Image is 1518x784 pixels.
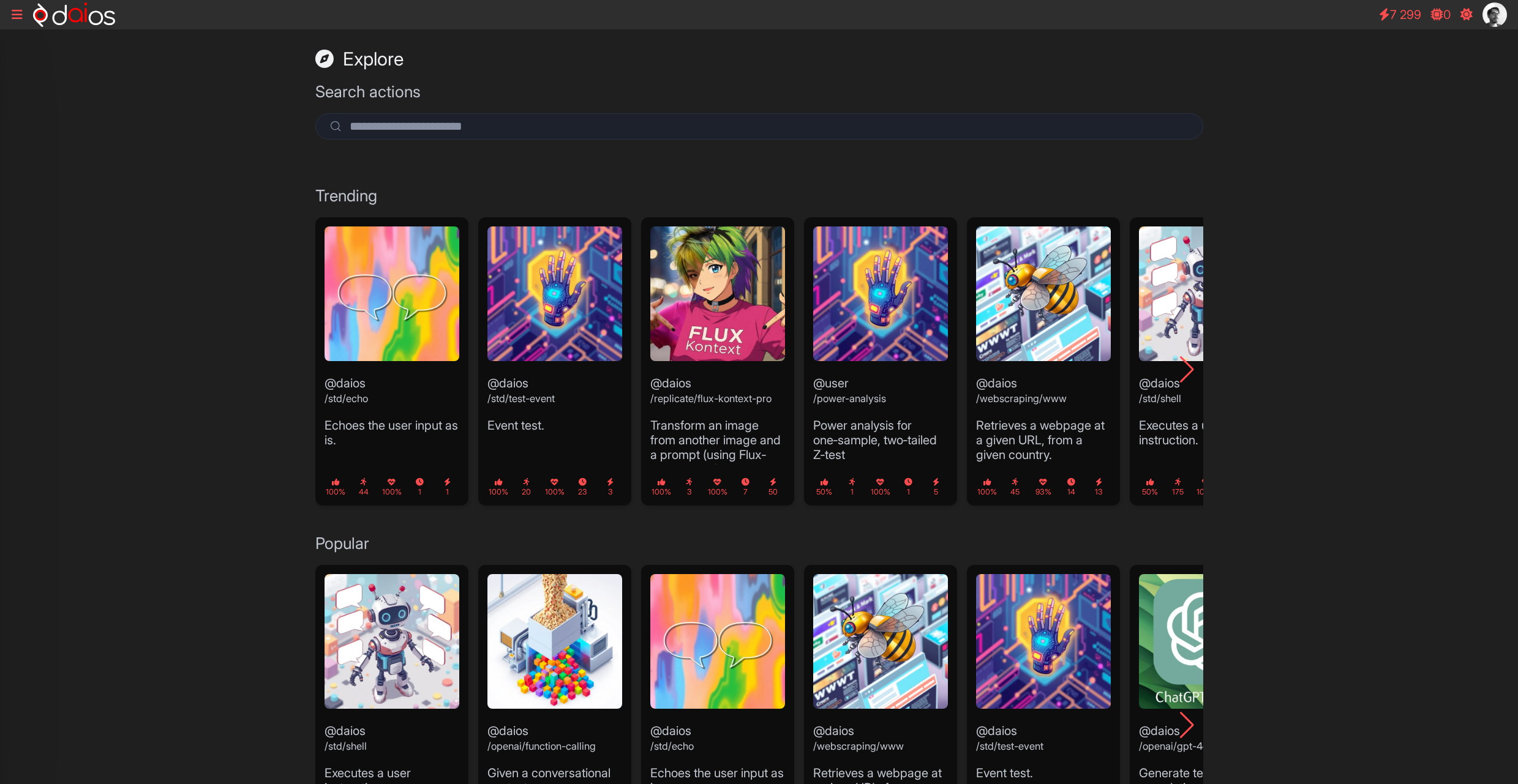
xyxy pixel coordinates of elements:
[871,477,890,496] small: 100%
[325,226,459,418] header: @daios
[1390,7,1421,22] span: 7 299
[326,477,345,496] small: 100%
[359,477,369,496] small: 44
[650,392,772,405] small: /replicate/flux-kontext-pro
[976,740,1043,752] small: /std/test-event
[1373,2,1427,27] a: 7 299
[1139,740,1231,752] small: /openai/gpt-4o-mini
[1067,477,1075,496] small: 14
[1482,2,1507,27] img: citations
[904,477,912,496] small: 1
[976,418,1111,462] p: Retrieves a webpage at a given URL, from a given country.
[315,186,1203,205] h3: Trending
[578,477,587,496] small: 23
[813,392,886,405] small: /power-analysis
[650,740,694,752] small: /std/echo
[1010,477,1020,496] small: 45
[813,226,948,361] img: standard-tool.webp
[478,217,631,506] div: 2 / 7
[1139,226,1274,418] header: @daios
[650,574,785,709] img: echo.webp
[1171,354,1203,386] div: Next slide
[650,226,785,418] header: @daios
[650,226,785,361] img: flux-kontext.webp
[607,477,614,496] small: 3
[325,574,459,709] img: shell.webp
[849,477,855,496] small: 1
[1443,7,1451,22] span: 0
[967,217,1120,506] div: 5 / 7
[1171,709,1203,741] div: Next slide
[487,574,622,766] header: @daios
[813,740,904,752] small: /webscraping/www
[976,226,1111,418] header: @daios
[816,477,832,496] small: 50%
[652,477,671,496] small: 100%
[977,477,997,496] small: 100%
[976,392,1067,405] small: /webscraping/www
[487,226,622,361] img: standard-tool.webp
[742,477,750,496] small: 7
[1139,392,1181,405] small: /std/shell
[813,574,948,709] img: webscraping.webp
[489,477,508,496] small: 100%
[315,48,1203,70] h1: Explore
[416,477,424,496] small: 1
[804,217,957,506] div: 4 / 7
[382,477,402,496] small: 100%
[325,740,367,752] small: /std/shell
[487,740,596,752] small: /openai/function-calling
[813,574,948,766] header: @daios
[325,226,459,361] img: echo.webp
[1142,477,1158,496] small: 50%
[315,534,1203,553] h3: Popular
[315,82,1203,101] h3: Search actions
[976,766,1111,780] p: Event test.
[1130,217,1283,506] div: 6 / 7
[1139,226,1274,361] img: shell.webp
[650,574,785,766] header: @daios
[325,574,459,766] header: @daios
[522,477,531,496] small: 20
[976,226,1111,361] img: webscraping.webp
[813,418,948,462] p: Power analysis for one‑sample, two‑tailed Z‑test
[1172,477,1184,496] small: 175
[444,477,451,496] small: 1
[325,418,459,447] p: Echoes the user input as is.
[1139,574,1274,709] img: gpt4omini.webp
[1095,477,1103,496] small: 13
[487,574,622,709] img: function-calling.webp
[487,392,555,405] small: /std/test-event
[1139,418,1274,447] p: Executes a user instruction.
[325,392,368,405] small: /std/echo
[1139,574,1274,766] header: @daios
[487,226,622,418] header: @daios
[813,226,948,418] header: @user
[976,574,1111,766] header: @daios
[686,477,693,496] small: 3
[33,2,115,27] img: logo-neg-h.svg
[1035,477,1051,496] small: 93%
[641,217,794,506] div: 3 / 7
[487,418,622,433] p: Event test.
[545,477,565,496] small: 100%
[933,477,939,496] small: 5
[976,574,1111,709] img: standard-tool.webp
[768,477,778,496] small: 50
[650,418,785,477] p: Transform an image from another image and a prompt (using Flux-Kontext-Pro).
[708,477,727,496] small: 100%
[1197,477,1216,496] small: 100%
[1425,2,1457,27] a: 0
[315,217,468,506] div: 1 / 7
